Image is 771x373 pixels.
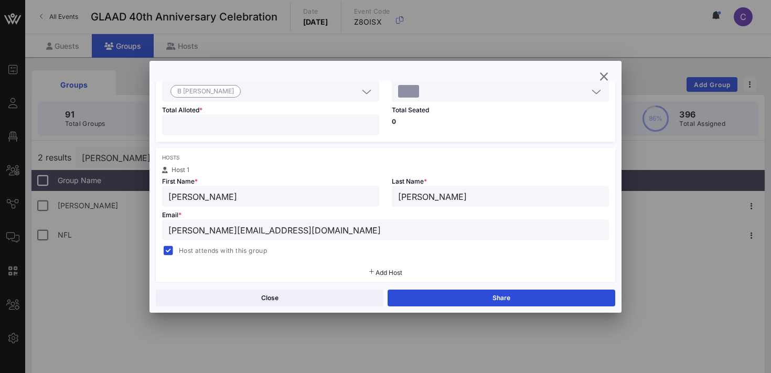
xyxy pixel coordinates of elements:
[162,154,609,161] div: Hosts
[392,119,609,125] p: 0
[177,86,234,97] span: B [PERSON_NAME]
[162,81,379,102] div: B Joseph
[369,270,402,276] button: Add Host
[162,211,181,219] span: Email
[388,290,615,306] button: Share
[179,246,267,256] span: Host attends with this group
[392,106,429,114] span: Total Seated
[172,166,189,174] span: Host 1
[376,269,402,276] span: Add Host
[162,177,198,185] span: First Name
[162,106,202,114] span: Total Alloted
[392,177,427,185] span: Last Name
[156,290,383,306] button: Close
